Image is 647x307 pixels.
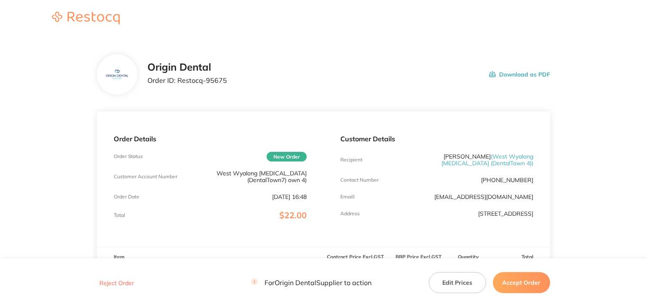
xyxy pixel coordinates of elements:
p: Customer Account Number [114,174,177,180]
p: Order ID: Restocq- 95675 [147,77,227,84]
button: Edit Prices [429,272,486,293]
p: [STREET_ADDRESS] [478,210,533,217]
p: [PHONE_NUMBER] [481,177,533,183]
th: Item [97,247,323,267]
img: Restocq logo [44,12,128,24]
button: Reject Order [97,279,136,287]
a: [EMAIL_ADDRESS][DOMAIN_NAME] [434,193,533,201]
p: Recipient [340,157,362,163]
span: ( West Wyalong [MEDICAL_DATA] (DentalTown 4) ) [441,153,533,167]
p: Contact Number [340,177,379,183]
p: For Origin Dental Supplier to action [251,279,372,287]
p: Address [340,211,360,217]
img: YzF0MTI4NA [104,61,131,88]
p: Total [114,212,125,218]
button: Download as PDF [489,61,550,87]
th: Quantity [450,247,487,267]
span: New Order [267,152,307,161]
p: Order Date [114,194,139,200]
th: Total [487,247,550,267]
p: [DATE] 16:48 [272,193,307,200]
button: Accept Order [493,272,550,293]
p: Order Status [114,153,143,159]
p: [PERSON_NAME] [405,153,533,167]
p: Emaill [340,194,355,200]
p: Customer Details [340,135,533,143]
th: RRP Price Excl. GST [387,247,451,267]
a: Restocq logo [44,12,128,26]
p: West Wyalong [MEDICAL_DATA] (DentalTown7) own 4) [178,170,307,183]
p: Order Details [114,135,307,143]
th: Contract Price Excl. GST [323,247,387,267]
h2: Origin Dental [147,61,227,73]
span: $22.00 [279,210,307,220]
